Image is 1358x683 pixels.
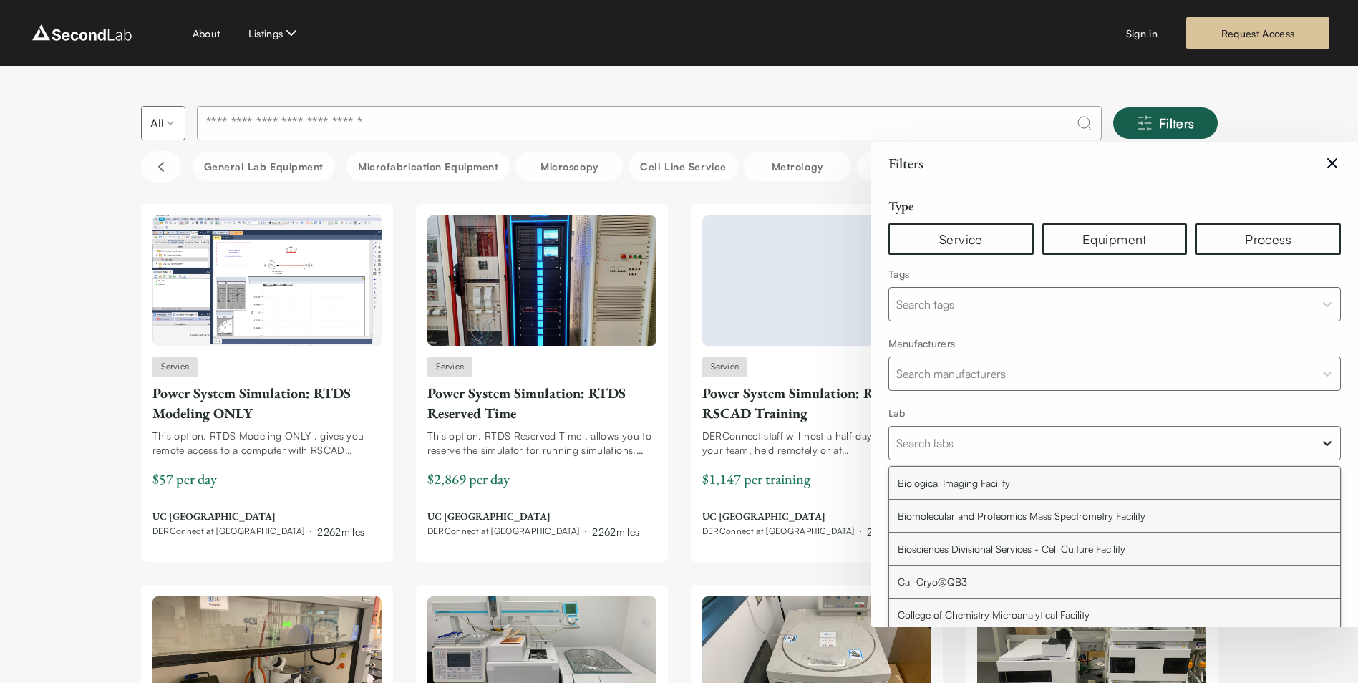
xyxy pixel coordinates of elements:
[702,357,748,377] span: Service
[629,152,737,181] button: Cell line service
[702,510,915,524] span: UC [GEOGRAPHIC_DATA]
[193,26,220,41] a: About
[427,470,510,488] span: $2,869 per day
[152,215,382,346] img: Power System Simulation: RTDS Modeling ONLY
[427,429,656,457] div: This option, RTDS Reserved Time , allows you to reserve the simulator for running simulations. Re...
[702,383,931,423] div: Power System Simulation: RTDS RSCAD Training
[346,152,510,181] button: Microfabrication Equipment
[888,223,1034,255] button: Service
[427,510,640,524] span: UC [GEOGRAPHIC_DATA]
[744,152,851,181] button: Metrology
[248,24,300,42] button: Listings
[857,152,964,181] button: Imaging
[1324,155,1341,172] svg: Clear Filters
[889,500,1340,533] div: Biomolecular and Proteomics Mass Spectrometry Facility
[889,467,1340,500] div: Biological Imaging Facility
[867,524,914,539] div: 2262 miles
[29,21,135,44] img: logo
[1042,223,1188,255] button: Equipment
[152,383,382,423] div: Power System Simulation: RTDS Modeling ONLY
[702,215,931,539] a: ServicePower System Simulation: RTDS RSCAD TrainingDERConnect staff will host a half-day training...
[427,525,580,537] span: DERConnect at [GEOGRAPHIC_DATA]
[592,524,639,539] div: 2262 miles
[427,357,473,377] span: Service
[152,525,305,537] span: DERConnect at [GEOGRAPHIC_DATA]
[702,429,931,457] div: DERConnect staff will host a half-day training for your team, held remotely or at [GEOGRAPHIC_DAT...
[889,533,1340,566] div: Biosciences Divisional Services - Cell Culture Facility
[702,525,855,537] span: DERConnect at [GEOGRAPHIC_DATA]
[888,197,1341,215] div: Type
[152,215,382,539] a: Power System Simulation: RTDS Modeling ONLYServicePower System Simulation: RTDS Modeling ONLYThis...
[888,405,1341,420] div: Lab
[152,429,382,457] div: This option, RTDS Modeling ONLY , gives you remote access to a computer with RSCAD installed, the...
[141,151,181,183] button: Scroll left
[317,524,364,539] div: 2262 miles
[702,470,810,488] span: $1,147 per training
[889,599,1340,631] div: College of Chemistry Microanalytical Facility
[193,152,336,181] button: General Lab equipment
[1126,26,1158,41] a: Sign in
[152,470,217,488] span: $57 per day
[152,357,198,377] span: Service
[427,383,656,423] div: Power System Simulation: RTDS Reserved Time
[427,215,656,539] a: Power System Simulation: RTDS Reserved TimeServicePower System Simulation: RTDS Reserved TimeThis...
[515,152,623,181] button: Microscopy
[1186,17,1329,49] a: Request Access
[152,510,365,524] span: UC [GEOGRAPHIC_DATA]
[1113,107,1218,139] button: Filters
[427,215,656,346] img: Power System Simulation: RTDS Reserved Time
[888,336,1341,351] div: Manufacturers
[1159,113,1195,133] span: Filters
[889,566,1340,599] div: Cal-Cryo@QB3
[1195,223,1341,255] button: Process
[888,153,923,173] h6: Filters
[141,106,185,140] button: Select listing type
[888,266,1341,281] div: Tags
